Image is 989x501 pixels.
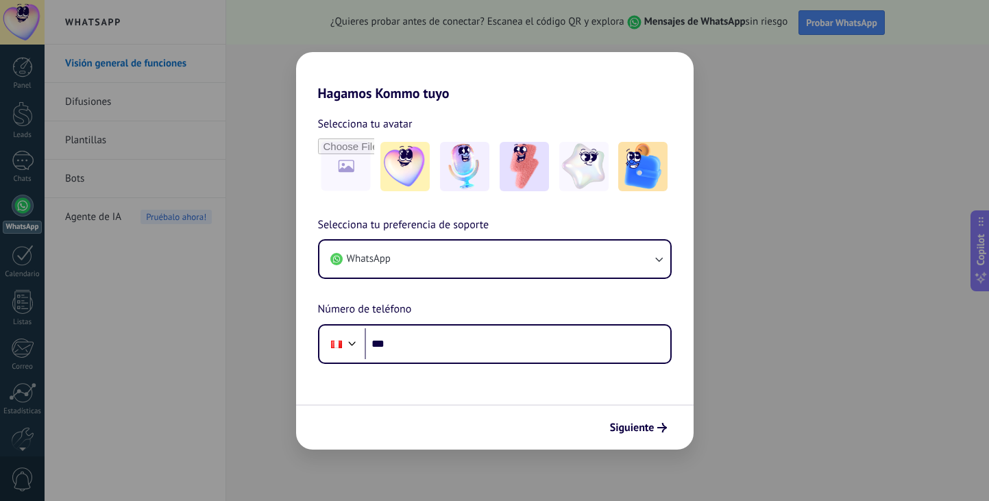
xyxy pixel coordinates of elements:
[296,52,694,101] h2: Hagamos Kommo tuyo
[618,142,668,191] img: -5.jpeg
[323,330,350,358] div: Peru: + 51
[318,217,489,234] span: Selecciona tu preferencia de soporte
[604,416,673,439] button: Siguiente
[380,142,430,191] img: -1.jpeg
[347,252,391,266] span: WhatsApp
[440,142,489,191] img: -2.jpeg
[318,301,412,319] span: Número de teléfono
[500,142,549,191] img: -3.jpeg
[319,241,670,278] button: WhatsApp
[610,423,655,432] span: Siguiente
[559,142,609,191] img: -4.jpeg
[318,115,413,133] span: Selecciona tu avatar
